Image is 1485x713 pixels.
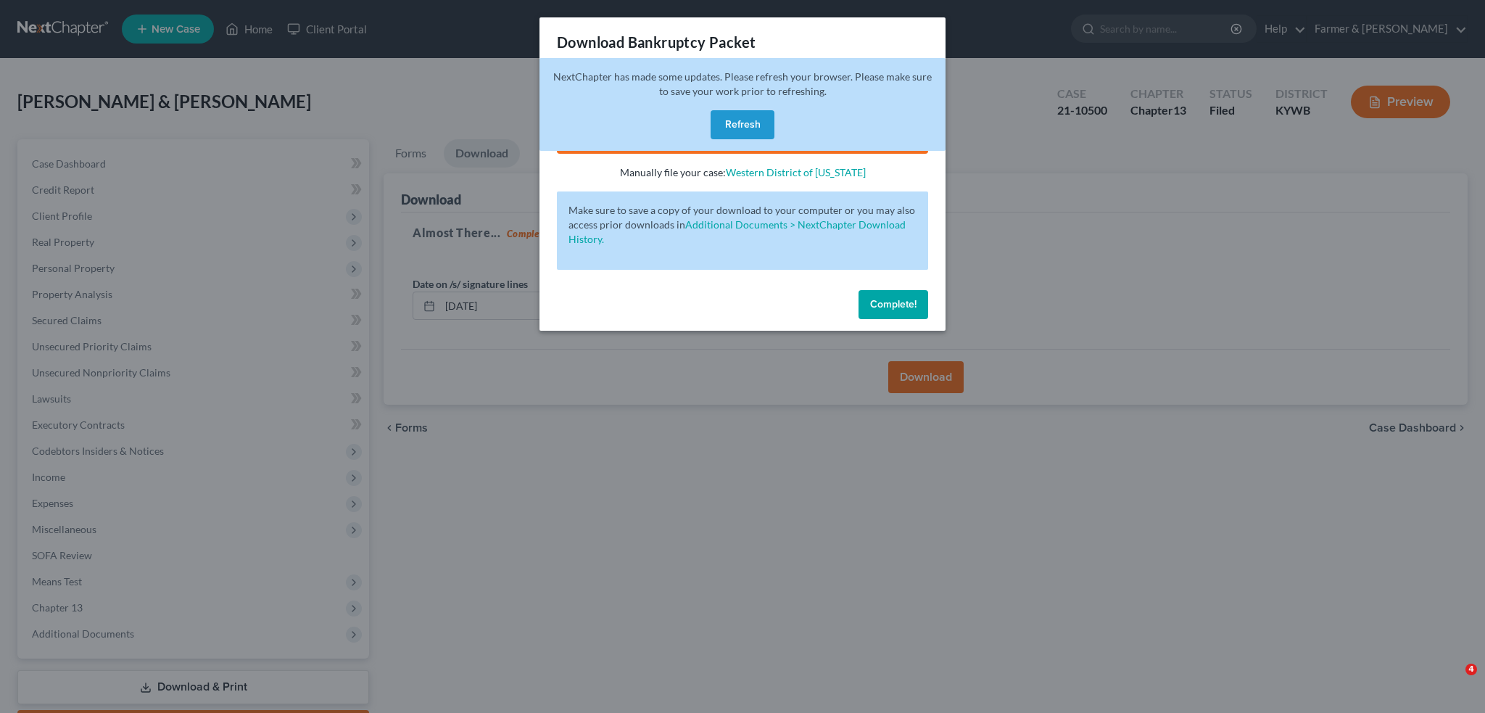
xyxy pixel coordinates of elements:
[557,32,756,52] h3: Download Bankruptcy Packet
[568,218,906,245] a: Additional Documents > NextChapter Download History.
[870,298,917,310] span: Complete!
[553,70,932,97] span: NextChapter has made some updates. Please refresh your browser. Please make sure to save your wor...
[726,166,866,178] a: Western District of [US_STATE]
[711,110,774,139] button: Refresh
[859,290,928,319] button: Complete!
[1465,664,1477,675] span: 4
[568,203,917,247] p: Make sure to save a copy of your download to your computer or you may also access prior downloads in
[557,165,928,180] p: Manually file your case:
[1436,664,1470,698] iframe: Intercom live chat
